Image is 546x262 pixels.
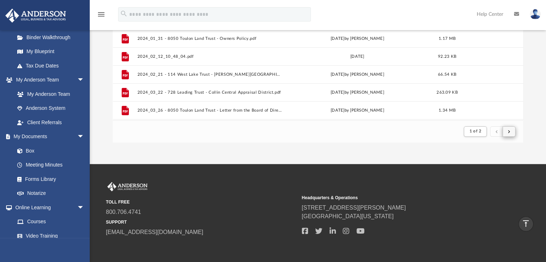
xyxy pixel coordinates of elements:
a: Tax Due Dates [10,59,95,73]
button: 1 of 2 [464,126,486,136]
div: [DATE] by [PERSON_NAME] [285,36,430,42]
i: search [120,10,128,18]
img: Anderson Advisors Platinum Portal [3,9,68,23]
img: User Pic [530,9,541,19]
div: [DATE] by [PERSON_NAME] [285,89,430,96]
span: arrow_drop_down [77,200,92,215]
div: [DATE] by [PERSON_NAME] [285,71,430,78]
a: vertical_align_top [518,216,533,231]
a: [EMAIL_ADDRESS][DOMAIN_NAME] [106,229,203,235]
a: Online Learningarrow_drop_down [5,200,92,215]
div: [DATE] [285,53,430,60]
span: 1 of 2 [469,129,481,133]
i: vertical_align_top [522,219,530,228]
a: Notarize [10,186,92,201]
span: 1.34 MB [439,108,456,112]
a: My Blueprint [10,45,92,59]
span: arrow_drop_down [77,73,92,88]
a: [GEOGRAPHIC_DATA][US_STATE] [302,213,393,219]
a: menu [97,14,106,19]
small: SUPPORT [106,219,297,225]
small: TOLL FREE [106,199,297,205]
button: 2024_02_21 - 114 West Lake Trust - [PERSON_NAME][GEOGRAPHIC_DATA]pdf [137,72,282,77]
a: Box [10,144,88,158]
a: My Anderson Teamarrow_drop_down [5,73,92,87]
a: Binder Walkthrough [10,30,95,45]
a: My Anderson Team [10,87,88,101]
a: Forms Library [10,172,88,186]
button: 2024_01_31 - 8050 Toulon Land Trust - Owners Policy.pdf [137,36,282,41]
a: Courses [10,215,92,229]
span: 92.23 KB [438,55,456,59]
i: menu [97,10,106,19]
div: [DATE] by [PERSON_NAME] [285,107,430,114]
span: 263.09 KB [437,90,457,94]
a: Video Training [10,229,88,243]
button: 2024_03_26 - 8050 Toulon Land Trust - Letter from the Board of Directors.pdf [137,108,282,113]
img: Anderson Advisors Platinum Portal [106,182,149,191]
a: Anderson System [10,101,92,116]
a: [STREET_ADDRESS][PERSON_NAME] [302,205,406,211]
span: 1.17 MB [439,37,456,41]
a: Client Referrals [10,115,92,130]
span: arrow_drop_down [77,130,92,144]
small: Headquarters & Operations [302,195,492,201]
span: 66.54 KB [438,72,456,76]
a: 800.706.4741 [106,209,141,215]
button: 2024_02_12_10_48_04.pdf [137,54,282,59]
a: My Documentsarrow_drop_down [5,130,92,144]
button: 2024_03_22 - 728 Leading Trust - Collin Central Appraisal District.pdf [137,90,282,95]
a: Meeting Minutes [10,158,92,172]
